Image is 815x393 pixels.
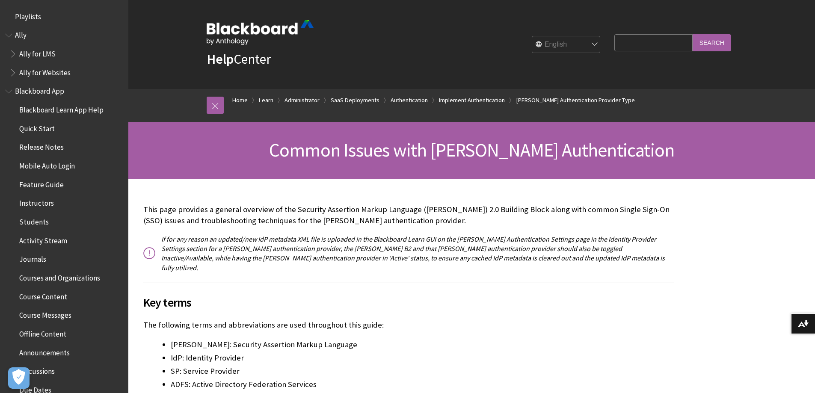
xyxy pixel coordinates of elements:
[143,319,674,331] p: The following terms and abbreviations are used throughout this guide:
[19,215,49,226] span: Students
[259,95,273,106] a: Learn
[19,271,100,282] span: Courses and Organizations
[143,204,674,226] p: This page provides a general overview of the Security Assertion Markup Language ([PERSON_NAME]) 2...
[19,327,66,338] span: Offline Content
[207,20,314,45] img: Blackboard by Anthology
[331,95,379,106] a: SaaS Deployments
[19,252,46,264] span: Journals
[171,339,674,351] li: [PERSON_NAME]: Security Assertion Markup Language
[19,65,71,77] span: Ally for Websites
[439,95,505,106] a: Implement Authentication
[19,159,75,170] span: Mobile Auto Login
[19,196,54,208] span: Instructors
[19,364,55,375] span: Discussions
[15,84,64,96] span: Blackboard App
[15,28,27,40] span: Ally
[171,378,674,390] li: ADFS: Active Directory Federation Services
[232,95,248,106] a: Home
[285,95,320,106] a: Administrator
[391,95,428,106] a: Authentication
[19,103,104,114] span: Blackboard Learn App Help
[532,36,601,53] select: Site Language Selector
[143,234,674,273] p: If for any reason an updated/new IdP metadata XML file is uploaded in the Blackboard Learn GUI on...
[143,293,674,311] span: Key terms
[516,95,635,106] a: [PERSON_NAME] Authentication Provider Type
[19,290,67,301] span: Course Content
[693,34,731,51] input: Search
[207,50,271,68] a: HelpCenter
[19,121,55,133] span: Quick Start
[19,233,67,245] span: Activity Stream
[5,28,123,80] nav: Book outline for Anthology Ally Help
[171,352,674,364] li: IdP: Identity Provider
[15,9,41,21] span: Playlists
[5,9,123,24] nav: Book outline for Playlists
[19,177,64,189] span: Feature Guide
[8,367,30,389] button: Open Preferences
[269,138,674,162] span: Common Issues with [PERSON_NAME] Authentication
[207,50,234,68] strong: Help
[19,346,70,357] span: Announcements
[19,47,56,58] span: Ally for LMS
[19,308,71,320] span: Course Messages
[171,365,674,377] li: SP: Service Provider
[19,140,64,152] span: Release Notes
